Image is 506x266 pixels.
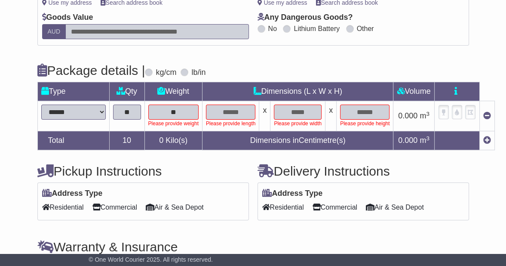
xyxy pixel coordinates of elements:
td: Dimensions (L x W x H) [202,82,393,101]
td: x [325,101,337,131]
label: Any Dangerous Goods? [258,13,353,22]
td: Type [37,82,109,101]
div: Please provide length [206,120,255,127]
label: Lithium Battery [294,25,340,33]
label: AUD [42,24,66,39]
span: Commercial [92,201,137,214]
td: x [259,101,270,131]
h4: Delivery Instructions [258,164,469,178]
span: Air & Sea Depot [366,201,424,214]
span: 0 [159,136,163,145]
h4: Pickup Instructions [37,164,249,178]
span: Residential [262,201,304,214]
label: Goods Value [42,13,93,22]
td: Kilo(s) [144,131,202,150]
div: Please provide weight [148,120,199,127]
h4: Warranty & Insurance [37,240,469,254]
td: 10 [109,131,144,150]
label: Other [357,25,374,33]
td: Total [37,131,109,150]
h4: Package details | [37,63,145,77]
label: Address Type [262,189,323,198]
label: lb/in [191,68,205,77]
span: m [420,136,429,145]
span: Air & Sea Depot [146,201,204,214]
span: © One World Courier 2025. All rights reserved. [89,256,213,263]
span: 0.000 [398,111,417,120]
td: Dimensions in Centimetre(s) [202,131,393,150]
div: Please provide height [340,120,389,127]
a: Add new item [483,136,491,145]
td: Weight [144,82,202,101]
label: Address Type [42,189,103,198]
div: Please provide width [274,120,322,127]
sup: 3 [426,135,429,142]
span: 0.000 [398,136,417,145]
span: Residential [42,201,84,214]
td: Volume [393,82,434,101]
label: No [268,25,277,33]
sup: 3 [426,111,429,117]
span: m [420,111,429,120]
a: Remove this item [483,111,491,120]
td: Qty [109,82,144,101]
span: Commercial [313,201,357,214]
label: kg/cm [156,68,176,77]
